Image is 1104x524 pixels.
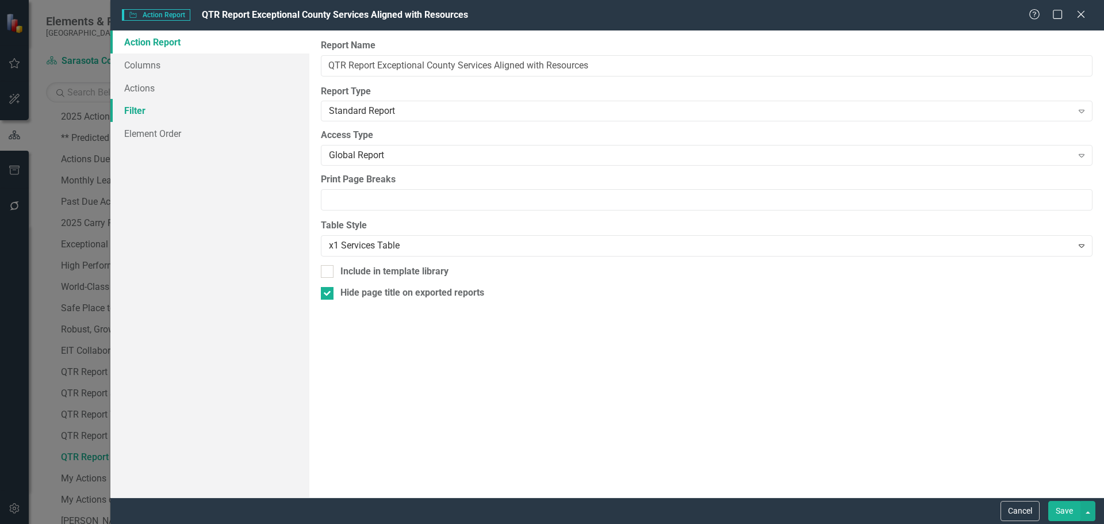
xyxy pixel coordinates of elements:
label: Table Style [321,219,1092,232]
span: QTR Report Exceptional County Services Aligned with Resources [202,9,468,20]
label: Report Type [321,85,1092,98]
a: Columns [110,53,309,77]
button: Save [1048,501,1080,521]
div: Standard Report [329,105,1072,118]
input: Report Name [321,55,1092,77]
label: Print Page Breaks [321,173,1092,186]
div: Hide page title on exported reports [340,286,484,300]
a: Element Order [110,122,309,145]
label: Access Type [321,129,1092,142]
span: Action Report [122,9,190,21]
a: Actions [110,77,309,100]
a: Action Report [110,30,309,53]
button: Cancel [1000,501,1040,521]
div: Global Report [329,149,1072,162]
a: Filter [110,99,309,122]
div: Include in template library [340,265,448,278]
label: Report Name [321,39,1092,52]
